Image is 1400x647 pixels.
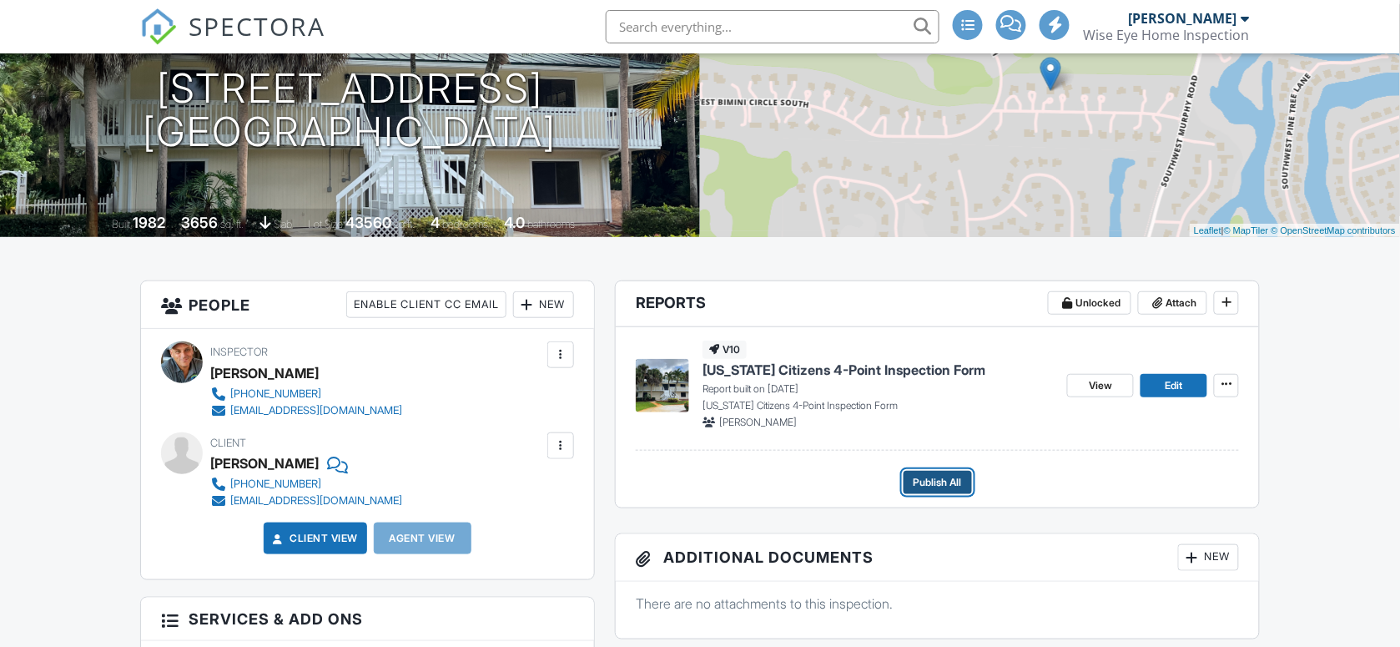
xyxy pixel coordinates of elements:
[210,476,402,493] a: [PHONE_NUMBER]
[210,437,246,449] span: Client
[346,291,506,318] div: Enable Client CC Email
[230,478,321,491] div: [PHONE_NUMBER]
[1194,225,1221,235] a: Leaflet
[527,218,575,230] span: bathrooms
[141,598,594,641] h3: Services & Add ons
[1272,225,1396,235] a: © OpenStreetMap contributors
[181,214,218,231] div: 3656
[1224,225,1269,235] a: © MapTiler
[606,10,939,43] input: Search everything...
[210,451,319,476] div: [PERSON_NAME]
[308,218,343,230] span: Lot Size
[230,404,402,417] div: [EMAIL_ADDRESS][DOMAIN_NAME]
[1083,27,1249,43] div: Wise Eye Home Inspection
[140,8,177,45] img: The Best Home Inspection Software - Spectora
[431,214,440,231] div: 4
[230,494,402,508] div: [EMAIL_ADDRESS][DOMAIN_NAME]
[442,218,488,230] span: bedrooms
[269,530,358,547] a: Client View
[220,218,244,230] span: sq. ft.
[144,67,557,155] h1: [STREET_ADDRESS] [GEOGRAPHIC_DATA]
[1128,10,1236,27] div: [PERSON_NAME]
[230,387,321,401] div: [PHONE_NUMBER]
[513,291,574,318] div: New
[210,386,402,402] a: [PHONE_NUMBER]
[112,218,130,230] span: Built
[210,361,319,386] div: [PERSON_NAME]
[210,346,268,358] span: Inspector
[274,218,292,230] span: slab
[210,493,402,509] a: [EMAIL_ADDRESS][DOMAIN_NAME]
[140,23,325,58] a: SPECTORA
[636,594,1239,613] p: There are no attachments to this inspection.
[189,8,325,43] span: SPECTORA
[1190,224,1400,238] div: |
[345,214,391,231] div: 43560
[133,214,165,231] div: 1982
[616,534,1259,582] h3: Additional Documents
[504,214,525,231] div: 4.0
[210,402,402,419] a: [EMAIL_ADDRESS][DOMAIN_NAME]
[1178,544,1239,571] div: New
[141,281,594,329] h3: People
[394,218,415,230] span: sq.ft.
